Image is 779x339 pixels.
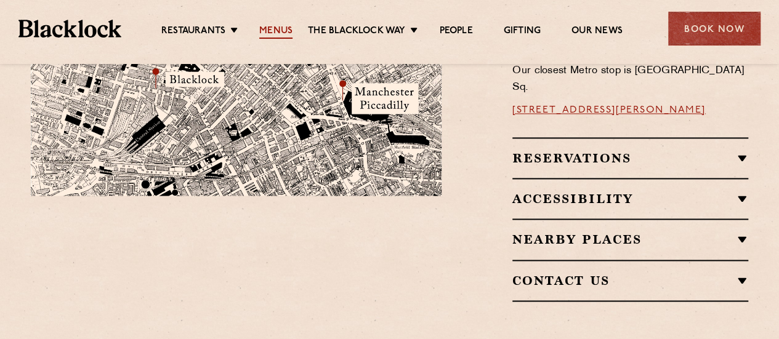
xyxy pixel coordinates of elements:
h2: Reservations [512,151,748,166]
img: BL_Textured_Logo-footer-cropped.svg [18,20,121,37]
a: Menus [259,25,293,39]
h2: Nearby Places [512,232,748,247]
div: Book Now [668,12,761,46]
a: People [439,25,472,39]
h2: Contact Us [512,273,748,288]
a: [STREET_ADDRESS][PERSON_NAME] [512,105,706,115]
a: Restaurants [161,25,225,39]
span: Our closest Metro stop is [GEOGRAPHIC_DATA] Sq. [512,66,745,92]
a: Our News [571,25,623,39]
a: Gifting [504,25,541,39]
a: The Blacklock Way [308,25,405,39]
h2: Accessibility [512,191,748,206]
img: svg%3E [285,186,457,301]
